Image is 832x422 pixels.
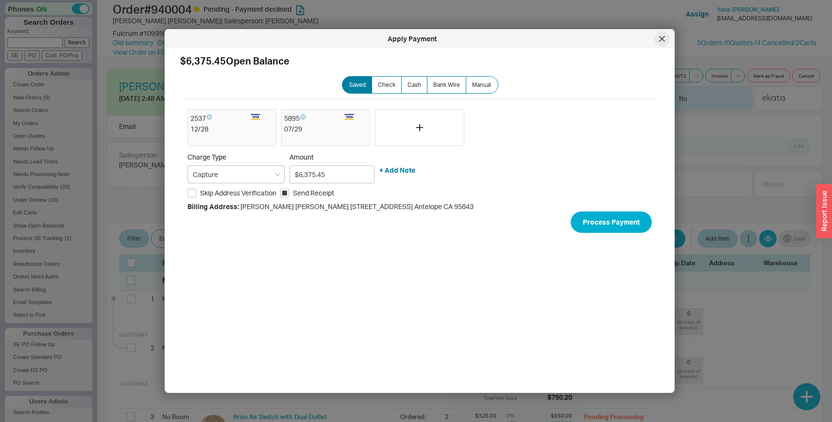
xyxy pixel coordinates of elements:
div: Apply Payment [170,34,654,44]
span: Charge Type [187,153,226,161]
input: Select... [187,165,285,183]
input: Skip Address Verification [187,189,196,197]
span: Bank Wire [433,81,460,89]
div: 12 / 28 [190,124,273,134]
button: + Add Note [379,165,415,175]
input: Amount [289,165,374,183]
div: 07 / 29 [284,124,367,134]
span: Check [378,81,395,89]
span: Skip Address Verification [200,188,276,198]
span: Cash [408,81,421,89]
h2: $6,375.45 Open Balance [180,56,659,66]
span: Send Receipt [293,188,334,198]
span: Process Payment [583,216,640,228]
span: Amount [289,153,374,162]
span: Billing Address: [187,202,239,211]
div: 2537 [190,112,246,124]
svg: open menu [275,173,281,177]
button: Process Payment [571,211,652,233]
div: [PERSON_NAME] [PERSON_NAME] [STREET_ADDRESS] Antelope CA 95843 [187,202,652,211]
div: 5895 [284,112,340,124]
span: Manual [472,81,491,89]
span: Saved [349,81,366,89]
input: Send Receipt [280,189,289,197]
